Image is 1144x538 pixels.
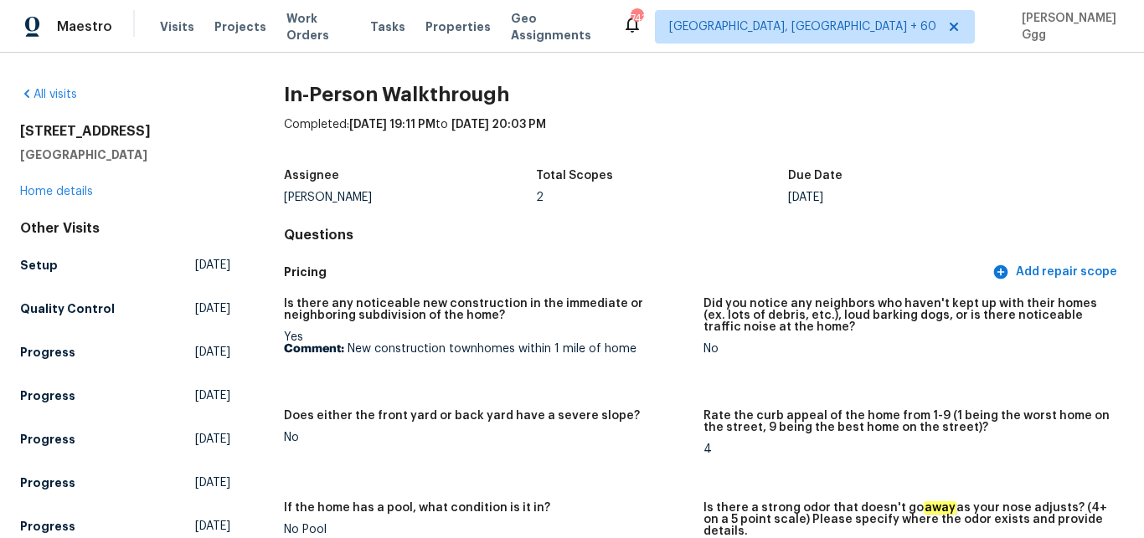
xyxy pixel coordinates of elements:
span: Visits [160,18,194,35]
div: 743 [631,10,642,27]
span: Maestro [57,18,112,35]
h5: Is there any noticeable new construction in the immediate or neighboring subdivision of the home? [284,298,691,321]
h5: Due Date [788,170,843,182]
h5: Progress [20,431,75,448]
h5: Progress [20,344,75,361]
a: Progress[DATE] [20,468,230,498]
div: No [703,343,1111,355]
div: No [284,432,691,443]
div: 2 [536,192,788,203]
div: [DATE] [788,192,1040,203]
span: Geo Assignments [511,10,602,44]
span: Properties [425,18,491,35]
span: [PERSON_NAME] Ggg [1015,10,1119,44]
span: [DATE] [195,344,230,361]
h5: Is there a strong odor that doesn't go as your nose adjusts? (4+ on a 5 point scale) Please speci... [703,502,1111,537]
a: Quality Control[DATE] [20,294,230,324]
span: [DATE] [195,387,230,404]
span: Projects [214,18,266,35]
h5: Progress [20,518,75,535]
h5: Progress [20,387,75,404]
span: [DATE] [195,257,230,274]
span: [DATE] [195,431,230,448]
h5: Quality Control [20,300,115,317]
div: Completed: to [284,116,1124,160]
button: Add repair scope [989,257,1124,288]
h2: In-Person Walkthrough [284,86,1124,103]
a: Progress[DATE] [20,424,230,454]
span: Tasks [370,21,405,33]
a: Setup[DATE] [20,250,230,280]
h5: [GEOGRAPHIC_DATA] [20,146,230,163]
h2: [STREET_ADDRESS] [20,123,230,140]
span: Add repair scope [996,262,1117,283]
h4: Questions [284,227,1124,243]
p: New construction townhomes within 1 mile of home [284,343,691,355]
h5: Pricing [284,264,989,281]
a: All visits [20,89,77,100]
h5: Setup [20,257,58,274]
span: Work Orders [286,10,350,44]
span: [DATE] [195,518,230,535]
a: Progress[DATE] [20,381,230,411]
h5: Did you notice any neighbors who haven't kept up with their homes (ex. lots of debris, etc.), lou... [703,298,1111,333]
span: [DATE] 20:03 PM [451,119,546,131]
span: [GEOGRAPHIC_DATA], [GEOGRAPHIC_DATA] + 60 [669,18,936,35]
a: Home details [20,186,93,197]
h5: Total Scopes [536,170,613,182]
div: Other Visits [20,220,230,237]
h5: Rate the curb appeal of the home from 1-9 (1 being the worst home on the street, 9 being the best... [703,410,1111,433]
h5: Does either the front yard or back yard have a severe slope? [284,410,640,422]
span: [DATE] [195,474,230,491]
span: [DATE] 19:11 PM [349,119,435,131]
b: Comment: [284,343,344,355]
a: Progress[DATE] [20,337,230,367]
div: No Pool [284,524,691,535]
em: away [924,501,956,515]
div: Yes [284,331,691,355]
span: [DATE] [195,300,230,317]
h5: Assignee [284,170,339,182]
div: [PERSON_NAME] [284,192,536,203]
h5: If the home has a pool, what condition is it in? [284,502,550,514]
div: 4 [703,443,1111,455]
h5: Progress [20,474,75,491]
